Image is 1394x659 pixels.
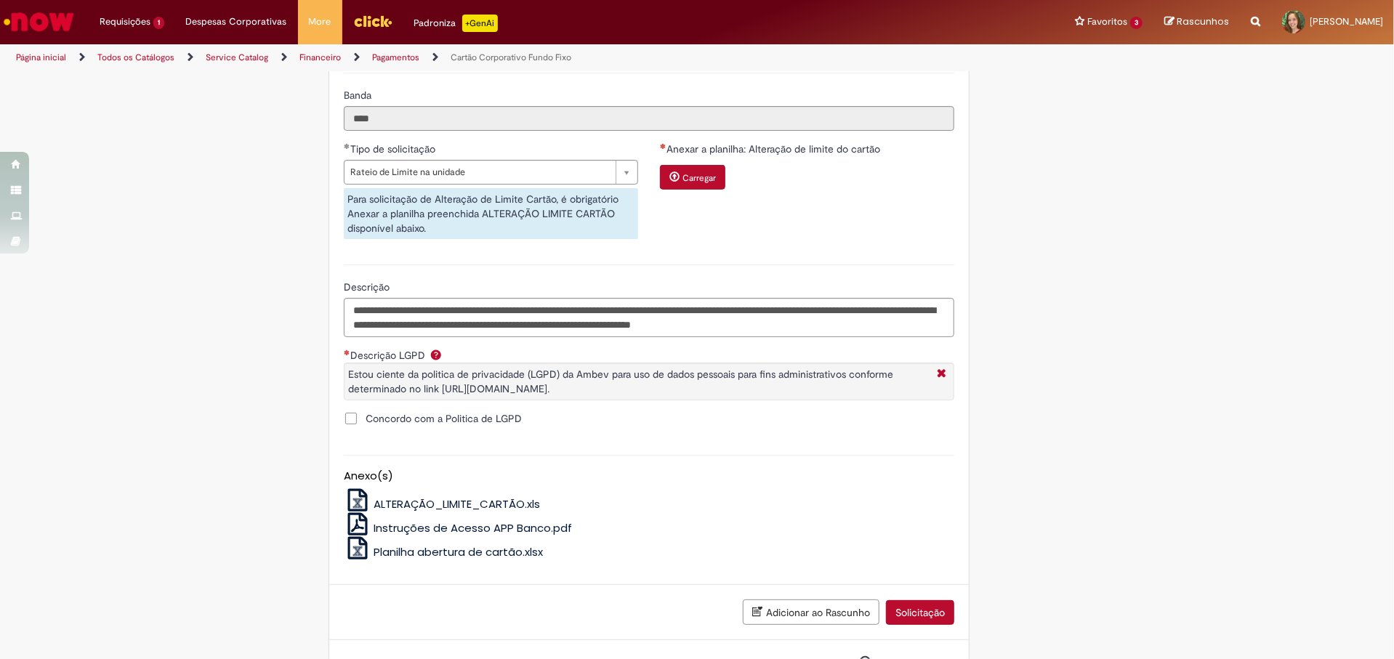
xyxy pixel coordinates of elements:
[344,349,350,355] span: Obrigatório
[299,52,341,63] a: Financeiro
[1130,17,1143,29] span: 3
[451,52,571,63] a: Cartão Corporativo Fundo Fixo
[16,52,66,63] a: Página inicial
[743,599,879,625] button: Adicionar ao Rascunho
[353,10,392,32] img: click_logo_yellow_360x200.png
[372,52,419,63] a: Pagamentos
[344,298,954,337] textarea: Descrição
[344,544,544,559] a: Planilha abertura de cartão.xlsx
[350,161,608,184] span: Rateio de Limite na unidade
[344,470,954,482] h5: Anexo(s)
[309,15,331,29] span: More
[1177,15,1229,28] span: Rascunhos
[682,172,716,184] small: Carregar
[344,106,954,131] input: Banda
[344,89,374,102] span: Somente leitura - Banda
[366,411,522,426] span: Concordo com a Politica de LGPD
[1087,15,1127,29] span: Favoritos
[153,17,164,29] span: 1
[1310,15,1383,28] span: [PERSON_NAME]
[1,7,76,36] img: ServiceNow
[344,520,573,535] a: Instruções de Acesso APP Banco.pdf
[666,142,883,155] span: Anexar a planilha: Alteração de limite do cartão
[97,52,174,63] a: Todos os Catálogos
[206,52,268,63] a: Service Catalog
[344,188,638,239] div: Para solicitação de Alteração de Limite Cartão, é obrigatório Anexar a planilha preenchida ALTERA...
[374,544,543,559] span: Planilha abertura de cartão.xlsx
[886,600,954,625] button: Solicitação
[344,88,374,102] label: Somente leitura - Banda
[660,143,666,149] span: Necessários
[1164,15,1229,29] a: Rascunhos
[414,15,498,32] div: Padroniza
[344,143,350,149] span: Obrigatório Preenchido
[374,520,572,535] span: Instruções de Acesso APP Banco.pdf
[11,44,919,71] ul: Trilhas de página
[374,496,540,512] span: ALTERAÇÃO_LIMITE_CARTÃO.xls
[100,15,150,29] span: Requisições
[348,368,893,395] span: Estou ciente da politica de privacidade (LGPD) da Ambev para uso de dados pessoais para fins admi...
[344,496,541,512] a: ALTERAÇÃO_LIMITE_CARTÃO.xls
[350,142,438,155] span: Tipo de solicitação
[350,349,428,362] span: Descrição LGPD
[427,349,445,360] span: Ajuda para Descrição LGPD
[660,165,725,190] button: Carregar anexo de Anexar a planilha: Alteração de limite do cartão Required
[933,367,950,382] i: Fechar More information Por question_label_descricao_lgpd
[462,15,498,32] p: +GenAi
[344,280,392,294] span: Descrição
[186,15,287,29] span: Despesas Corporativas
